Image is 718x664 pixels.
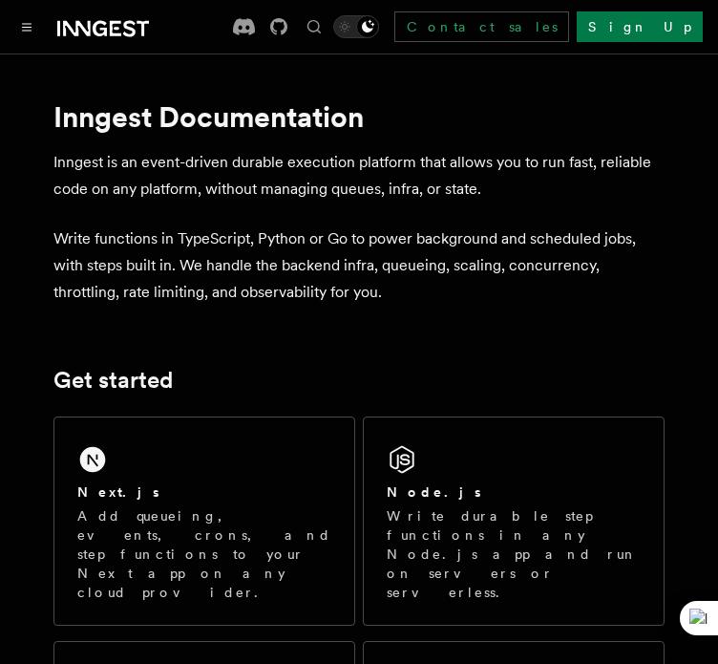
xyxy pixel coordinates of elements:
p: Write functions in TypeScript, Python or Go to power background and scheduled jobs, with steps bu... [53,225,665,306]
button: Toggle dark mode [333,15,379,38]
p: Write durable step functions in any Node.js app and run on servers or serverless. [387,506,641,602]
a: Get started [53,367,173,394]
p: Inngest is an event-driven durable execution platform that allows you to run fast, reliable code ... [53,149,665,203]
a: Next.jsAdd queueing, events, crons, and step functions to your Next app on any cloud provider. [53,417,355,626]
a: Node.jsWrite durable step functions in any Node.js app and run on servers or serverless. [363,417,665,626]
h1: Inngest Documentation [53,99,665,134]
h2: Node.js [387,482,481,502]
a: Contact sales [394,11,569,42]
h2: Next.js [77,482,159,502]
button: Toggle navigation [15,15,38,38]
button: Find something... [303,15,326,38]
p: Add queueing, events, crons, and step functions to your Next app on any cloud provider. [77,506,331,602]
a: Sign Up [577,11,703,42]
